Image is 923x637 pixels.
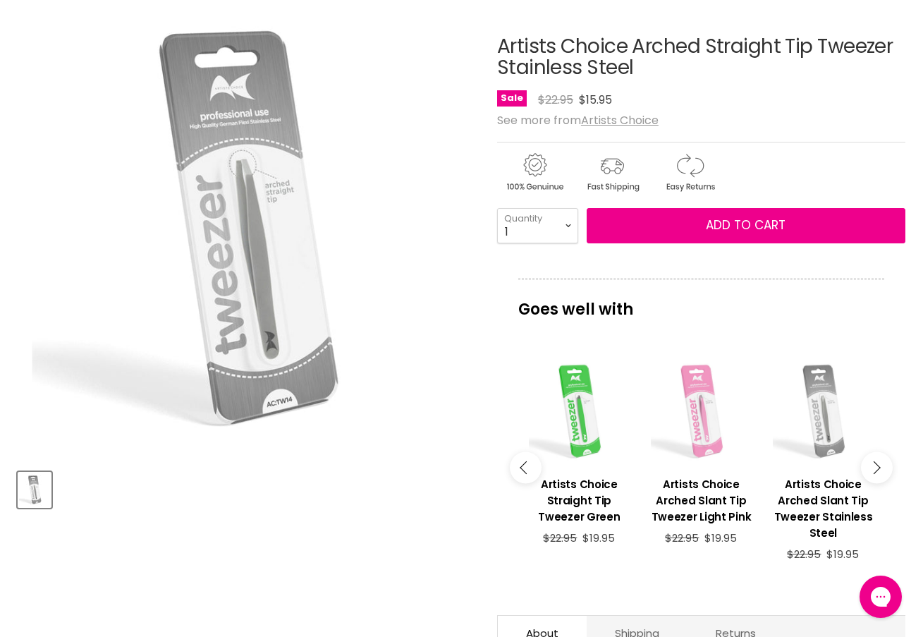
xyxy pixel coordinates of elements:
[575,151,649,194] img: shipping.gif
[769,476,877,541] h3: Artists Choice Arched Slant Tip Tweezer Stainless Steel
[581,112,659,128] a: Artists Choice
[19,473,50,506] img: Artists Choice Arched Straight Tip Tweezer Stainless Steel
[647,476,755,525] h3: Artists Choice Arched Slant Tip Tweezer Light Pink
[652,151,727,194] img: returns.gif
[497,208,578,243] select: Quantity
[497,36,905,80] h1: Artists Choice Arched Straight Tip Tweezer Stainless Steel
[704,530,737,545] span: $19.95
[525,466,633,532] a: View product:Artists Choice Straight Tip Tweezer Green
[852,571,909,623] iframe: Gorgias live chat messenger
[587,208,905,243] button: Add to cart
[706,217,786,233] span: Add to cart
[543,530,577,545] span: $22.95
[538,92,573,108] span: $22.95
[787,547,821,562] span: $22.95
[16,468,477,508] div: Product thumbnails
[497,151,572,194] img: genuine.gif
[647,466,755,532] a: View product:Artists Choice Arched Slant Tip Tweezer Light Pink
[579,92,612,108] span: $15.95
[518,279,884,325] p: Goes well with
[18,1,475,458] div: Artists Choice Arched Straight Tip Tweezer Stainless Steel image. Click or Scroll to Zoom.
[769,466,877,548] a: View product:Artists Choice Arched Slant Tip Tweezer Stainless Steel
[826,547,859,562] span: $19.95
[582,530,615,545] span: $19.95
[525,476,633,525] h3: Artists Choice Straight Tip Tweezer Green
[497,90,527,107] span: Sale
[18,472,51,508] button: Artists Choice Arched Straight Tip Tweezer Stainless Steel
[497,112,659,128] span: See more from
[665,530,699,545] span: $22.95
